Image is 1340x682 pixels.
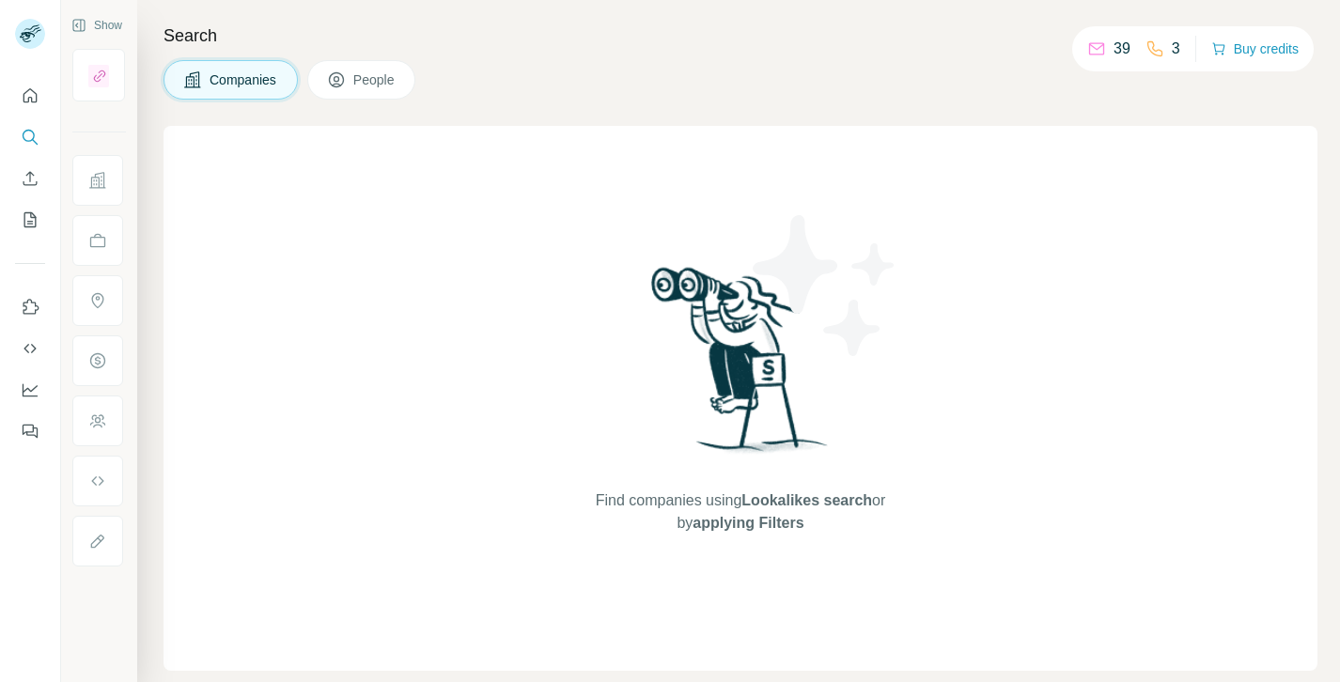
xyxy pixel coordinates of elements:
button: Use Surfe on LinkedIn [15,290,45,324]
button: Use Surfe API [15,332,45,365]
button: My lists [15,203,45,237]
img: Surfe Illustration - Woman searching with binoculars [643,262,838,472]
button: Dashboard [15,373,45,407]
h4: Search [164,23,1317,49]
span: Find companies using or by [590,489,891,535]
button: Enrich CSV [15,162,45,195]
span: applying Filters [693,515,803,531]
button: Show [58,11,135,39]
span: People [353,70,397,89]
button: Quick start [15,79,45,113]
button: Search [15,120,45,154]
span: Lookalikes search [741,492,872,508]
button: Feedback [15,414,45,448]
p: 3 [1172,38,1180,60]
button: Buy credits [1211,36,1299,62]
img: Surfe Illustration - Stars [740,201,910,370]
p: 39 [1114,38,1130,60]
span: Companies [210,70,278,89]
